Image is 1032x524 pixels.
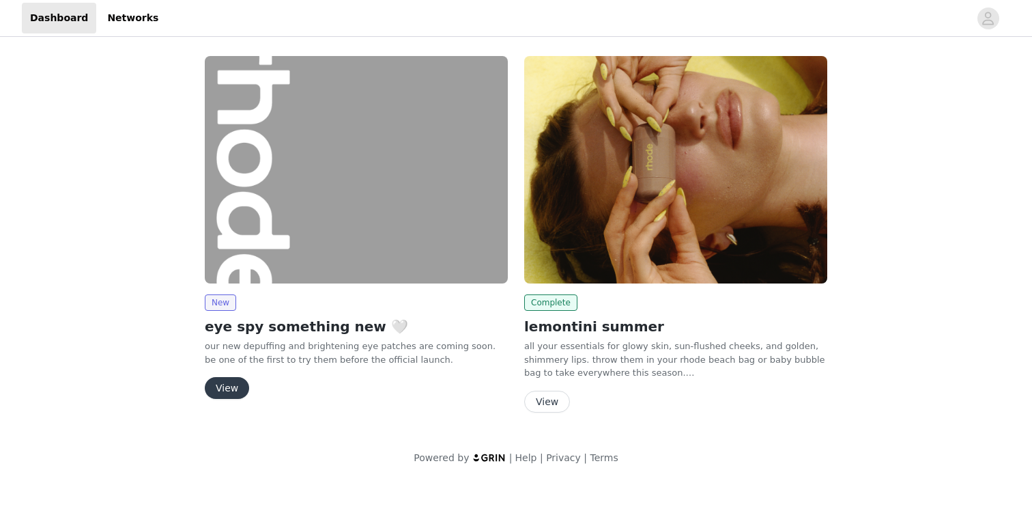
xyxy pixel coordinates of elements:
p: all your essentials for glowy skin, sun-flushed cheeks, and golden, shimmery lips. throw them in ... [524,340,827,380]
img: rhode skin [524,56,827,284]
a: Help [515,452,537,463]
a: Networks [99,3,167,33]
span: New [205,294,236,311]
img: logo [472,453,506,462]
a: View [205,383,249,394]
span: Powered by [414,452,469,463]
button: View [524,391,570,413]
h2: eye spy something new 🤍 [205,316,508,337]
p: our new depuffing and brightening eye patches are coming soon. be one of the first to try them be... [205,340,508,366]
span: Complete [524,294,577,311]
a: View [524,397,570,407]
div: avatar [981,8,994,29]
a: Privacy [546,452,581,463]
span: | [540,452,543,463]
h2: lemontini summer [524,316,827,337]
a: Terms [590,452,618,463]
span: | [584,452,587,463]
button: View [205,377,249,399]
a: Dashboard [22,3,96,33]
span: | [509,452,513,463]
img: rhode skin [205,56,508,284]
